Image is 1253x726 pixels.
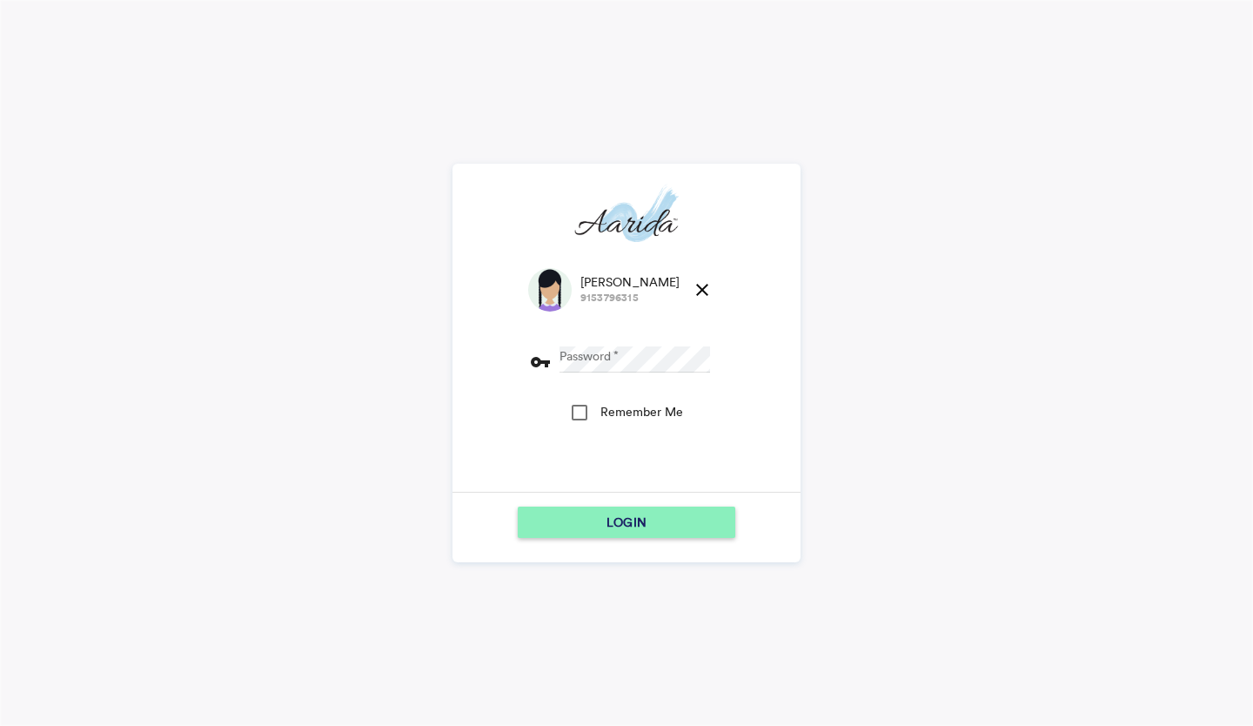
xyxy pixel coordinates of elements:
span: [PERSON_NAME] [580,273,680,291]
span: LOGIN [606,507,647,538]
md-checkbox: Remember Me [569,394,683,436]
img: default.png [528,268,572,312]
button: close [685,272,720,307]
button: LOGIN [518,507,735,538]
span: 9153796315 [580,291,680,306]
div: Remember Me [600,403,683,420]
img: aarida-optimized.png [574,184,678,249]
md-icon: close [692,279,713,300]
md-icon: vpn_key [530,352,551,373]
